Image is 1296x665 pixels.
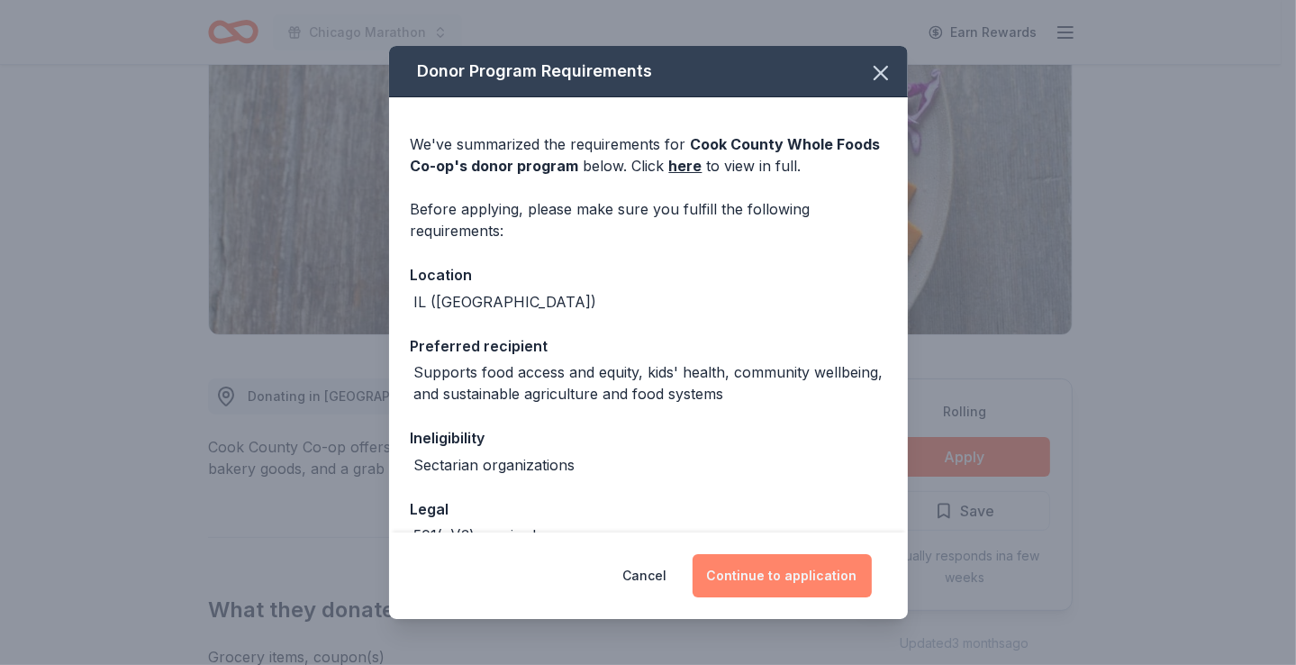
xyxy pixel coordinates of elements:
[623,554,667,597] button: Cancel
[411,133,886,177] div: We've summarized the requirements for below. Click to view in full.
[414,361,886,405] div: Supports food access and equity, kids' health, community wellbeing, and sustainable agriculture a...
[411,198,886,241] div: Before applying, please make sure you fulfill the following requirements:
[389,46,908,97] div: Donor Program Requirements
[414,524,537,546] div: 501(c)(3) required
[669,155,702,177] a: here
[414,291,597,313] div: IL ([GEOGRAPHIC_DATA])
[414,454,575,476] div: Sectarian organizations
[411,334,886,358] div: Preferred recipient
[411,263,886,287] div: Location
[411,426,886,450] div: Ineligibility
[411,497,886,521] div: Legal
[693,554,872,597] button: Continue to application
